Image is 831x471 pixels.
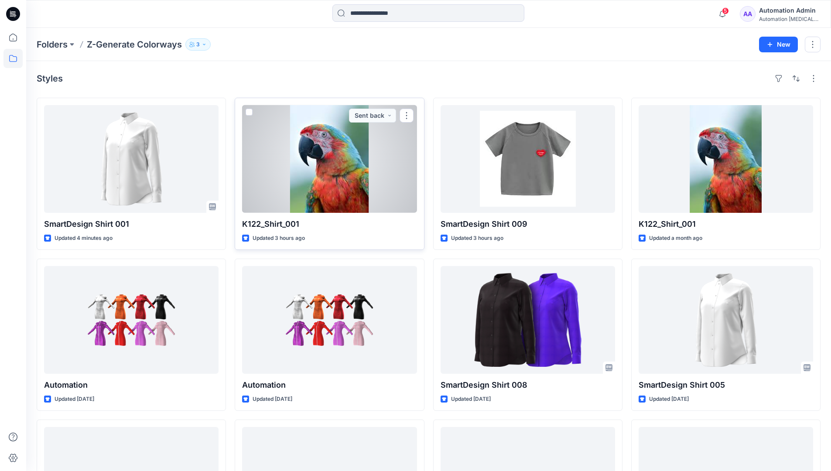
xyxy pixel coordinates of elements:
p: SmartDesign Shirt 005 [639,379,813,391]
p: Automation [44,379,219,391]
p: SmartDesign Shirt 001 [44,218,219,230]
p: Updated a month ago [649,234,702,243]
div: Automation Admin [759,5,820,16]
p: 3 [196,40,200,49]
a: Folders [37,38,68,51]
p: Updated 3 hours ago [253,234,305,243]
a: SmartDesign Shirt 009 [441,105,615,213]
p: K122_Shirt_001 [639,218,813,230]
div: AA [740,6,756,22]
p: Updated [DATE] [55,395,94,404]
p: Z-Generate Colorways [87,38,182,51]
a: K122_Shirt_001 [242,105,417,213]
h4: Styles [37,73,63,84]
a: Automation [44,266,219,374]
p: Updated [DATE] [253,395,292,404]
p: Updated [DATE] [451,395,491,404]
p: Automation [242,379,417,391]
button: New [759,37,798,52]
p: Updated [DATE] [649,395,689,404]
p: Updated 3 hours ago [451,234,503,243]
button: 3 [185,38,211,51]
div: Automation [MEDICAL_DATA]... [759,16,820,22]
p: SmartDesign Shirt 009 [441,218,615,230]
a: SmartDesign Shirt 005 [639,266,813,374]
a: SmartDesign Shirt 001 [44,105,219,213]
p: SmartDesign Shirt 008 [441,379,615,391]
span: 5 [722,7,729,14]
p: K122_Shirt_001 [242,218,417,230]
a: Automation [242,266,417,374]
a: SmartDesign Shirt 008 [441,266,615,374]
p: Updated 4 minutes ago [55,234,113,243]
a: K122_Shirt_001 [639,105,813,213]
